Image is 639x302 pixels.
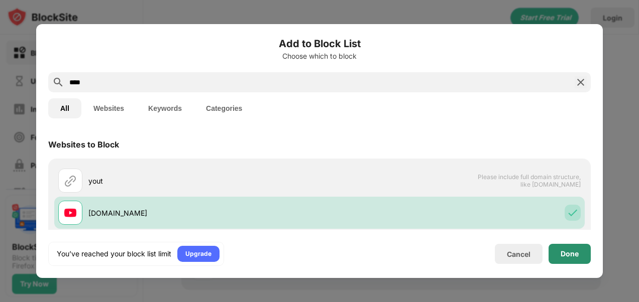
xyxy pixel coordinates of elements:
div: Done [561,250,579,258]
img: search-close [575,76,587,88]
img: search.svg [52,76,64,88]
button: Keywords [136,98,194,118]
div: Choose which to block [48,52,591,60]
div: Websites to Block [48,139,119,149]
div: Upgrade [185,249,211,259]
button: All [48,98,81,118]
div: You’ve reached your block list limit [57,249,171,259]
div: yout [88,176,319,186]
h6: Add to Block List [48,36,591,51]
img: favicons [64,207,76,219]
button: Categories [194,98,254,118]
button: Websites [81,98,136,118]
div: Cancel [507,250,530,258]
img: url.svg [64,175,76,187]
div: [DOMAIN_NAME] [88,208,319,218]
span: Please include full domain structure, like [DOMAIN_NAME] [477,173,581,188]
